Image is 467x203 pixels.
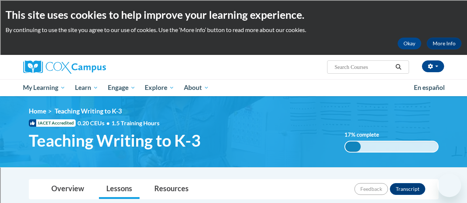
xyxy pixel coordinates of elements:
a: Learn [70,79,103,96]
button: Search [393,63,404,71]
a: About [179,79,214,96]
span: 17 [344,132,351,138]
a: My Learning [18,79,71,96]
span: 0.20 CEUs [78,119,111,127]
span: Explore [145,83,174,92]
input: Search Courses [334,63,393,71]
a: Engage [103,79,140,96]
span: IACET Accredited [29,119,76,127]
img: Cox Campus [23,60,106,74]
iframe: Button to launch messaging window [437,174,461,197]
span: Engage [108,83,135,92]
span: Learn [75,83,98,92]
a: Home [29,107,46,115]
label: % complete [344,131,387,139]
span: My Learning [23,83,65,92]
span: • [106,119,110,126]
div: Main menu [18,79,450,96]
a: Cox Campus [23,60,156,74]
a: En español [409,80,450,95]
span: Teaching Writing to K-3 [55,107,122,115]
span: About [184,83,209,92]
a: Explore [140,79,179,96]
span: En español [414,84,445,91]
div: 17% [345,141,361,152]
span: Teaching Writing to K-3 [29,131,201,150]
span: 1.5 Training Hours [111,119,159,126]
button: Account Settings [422,60,444,72]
